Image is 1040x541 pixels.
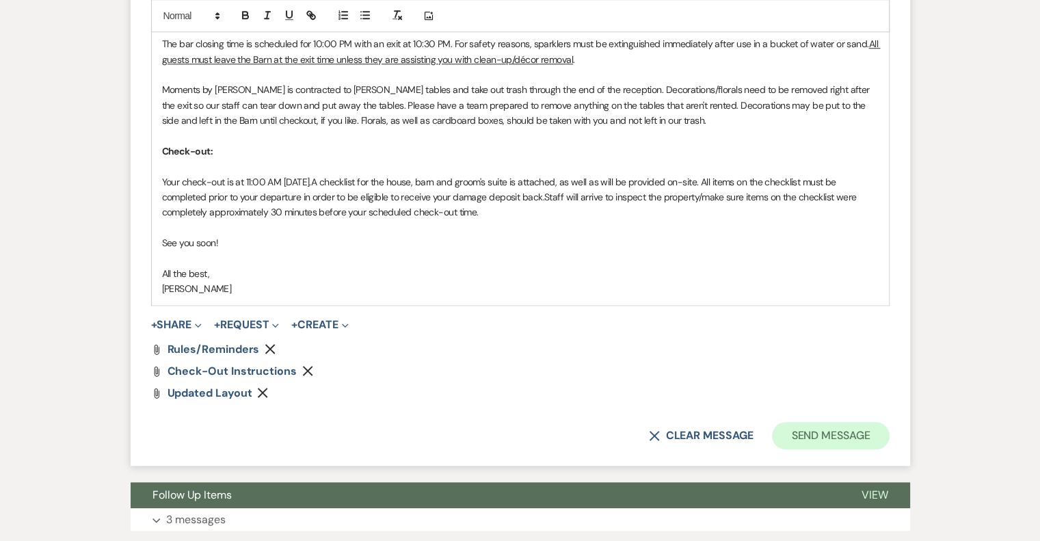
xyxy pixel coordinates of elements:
[162,266,879,281] p: All the best,
[168,388,252,399] a: Updated Layout
[131,508,910,531] button: 3 messages
[168,364,297,378] span: Check-out Instructions
[168,386,252,400] span: Updated Layout
[162,176,839,203] span: A checklist for the house, barn and groom's suite is attached, as well as will be provided on-sit...
[151,319,202,330] button: Share
[162,235,879,250] p: See you soon!
[168,342,260,356] span: Rules/Reminders
[131,482,840,508] button: Follow Up Items
[162,38,881,65] u: All guests must leave the Barn at the exit time unless they are assisting you with clean-up/décor...
[291,319,297,330] span: +
[166,511,226,529] p: 3 messages
[214,319,279,330] button: Request
[162,145,213,157] strong: Check-out:
[162,174,879,220] p: Your check-out is at 11:00 AM [DATE]. Staff will arrive to inspect the property/make sure items o...
[214,319,220,330] span: +
[862,488,888,502] span: View
[162,281,879,296] p: [PERSON_NAME]
[151,319,157,330] span: +
[168,344,260,355] a: Rules/Reminders
[168,366,297,377] a: Check-out Instructions
[162,36,879,67] p: The bar closing time is scheduled for 10:00 PM with an exit at 10:30 PM. For safety reasons, spar...
[649,430,753,441] button: Clear message
[840,482,910,508] button: View
[162,82,879,128] p: Moments by [PERSON_NAME] is contracted to [PERSON_NAME] tables and take out trash through the end...
[152,488,232,502] span: Follow Up Items
[772,422,889,449] button: Send Message
[291,319,348,330] button: Create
